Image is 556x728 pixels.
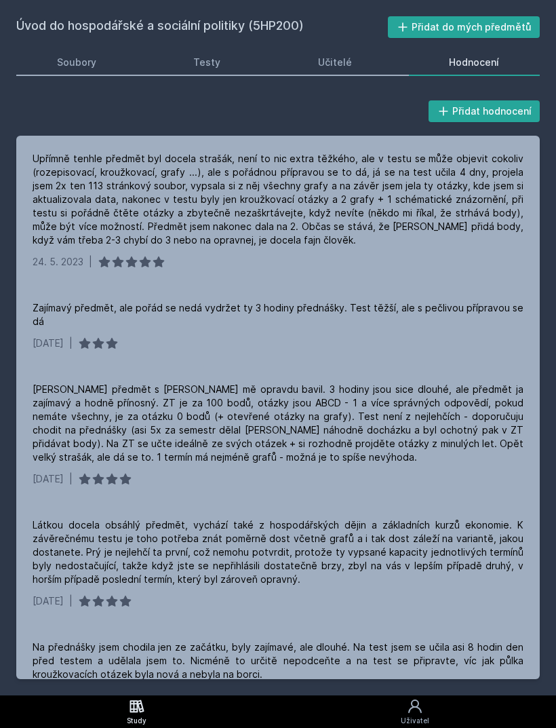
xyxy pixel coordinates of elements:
[89,255,92,269] div: |
[127,716,146,726] div: Study
[69,594,73,608] div: |
[388,16,540,38] button: Přidat do mých předmětů
[409,49,540,76] a: Hodnocení
[401,716,429,726] div: Uživatel
[318,56,352,69] div: Učitelé
[16,16,388,38] h2: Úvod do hospodářské a sociální politiky (5HP200)
[33,518,523,586] div: Látkou docela obsáhlý předmět, vychází také z hospodářských dějin a základních kurzů ekonomie. K ...
[153,49,262,76] a: Testy
[193,56,220,69] div: Testy
[57,56,96,69] div: Soubory
[33,301,523,328] div: Zajímavý předmět, ale pořád se nedá vydržet ty 3 hodiny přednášky. Test těžší, ale s pečlivou pří...
[449,56,499,69] div: Hodnocení
[69,337,73,350] div: |
[33,255,83,269] div: 24. 5. 2023
[33,337,64,350] div: [DATE]
[33,383,523,464] div: [PERSON_NAME] předmět s [PERSON_NAME] mě opravdu bavil. 3 hodiny jsou sice dlouhé, ale předmět ja...
[69,472,73,486] div: |
[16,49,137,76] a: Soubory
[277,49,393,76] a: Učitelé
[429,100,540,122] button: Přidat hodnocení
[33,472,64,486] div: [DATE]
[33,594,64,608] div: [DATE]
[33,640,523,681] div: Na přednášky jsem chodila jen ze začátku, byly zajímavé, ale dlouhé. Na test jsem se učila asi 8 ...
[33,152,523,247] div: Upřímně tenhle předmět byl docela strašák, není to nic extra těžkého, ale v testu se může objevit...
